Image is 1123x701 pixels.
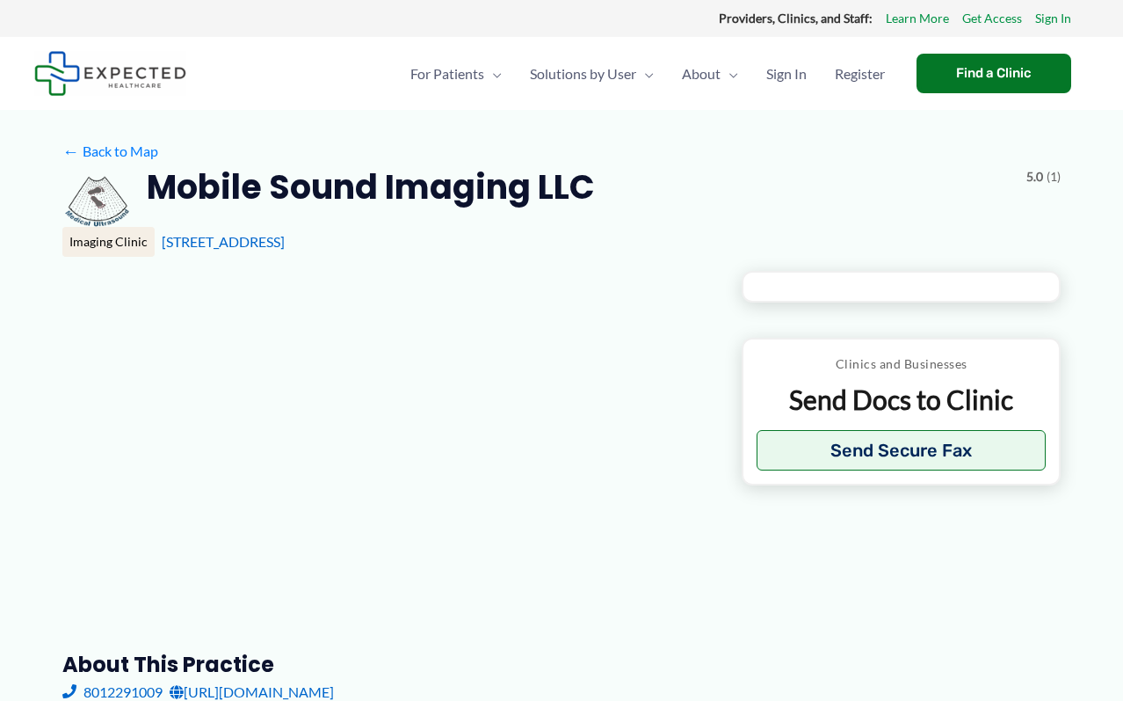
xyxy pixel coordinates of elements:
h2: Mobile Sound Imaging LLC [147,165,595,208]
p: Clinics and Businesses [757,353,1046,376]
button: Send Secure Fax [757,430,1046,471]
a: Find a Clinic [917,54,1071,93]
nav: Primary Site Navigation [396,43,899,105]
span: Menu Toggle [484,43,502,105]
span: Menu Toggle [636,43,654,105]
span: Menu Toggle [721,43,738,105]
h3: About this practice [62,651,714,678]
span: For Patients [410,43,484,105]
a: ←Back to Map [62,138,158,164]
a: For PatientsMenu Toggle [396,43,516,105]
span: (1) [1047,165,1061,188]
p: Send Docs to Clinic [757,383,1046,417]
a: Register [821,43,899,105]
a: Sign In [1035,7,1071,30]
span: About [682,43,721,105]
span: Register [835,43,885,105]
span: 5.0 [1026,165,1043,188]
a: Solutions by UserMenu Toggle [516,43,668,105]
a: Learn More [886,7,949,30]
span: Sign In [766,43,807,105]
a: Get Access [962,7,1022,30]
img: Expected Healthcare Logo - side, dark font, small [34,51,186,96]
div: Imaging Clinic [62,227,155,257]
span: ← [62,142,79,159]
a: AboutMenu Toggle [668,43,752,105]
a: Sign In [752,43,821,105]
a: [STREET_ADDRESS] [162,233,285,250]
strong: Providers, Clinics, and Staff: [719,11,873,26]
span: Solutions by User [530,43,636,105]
